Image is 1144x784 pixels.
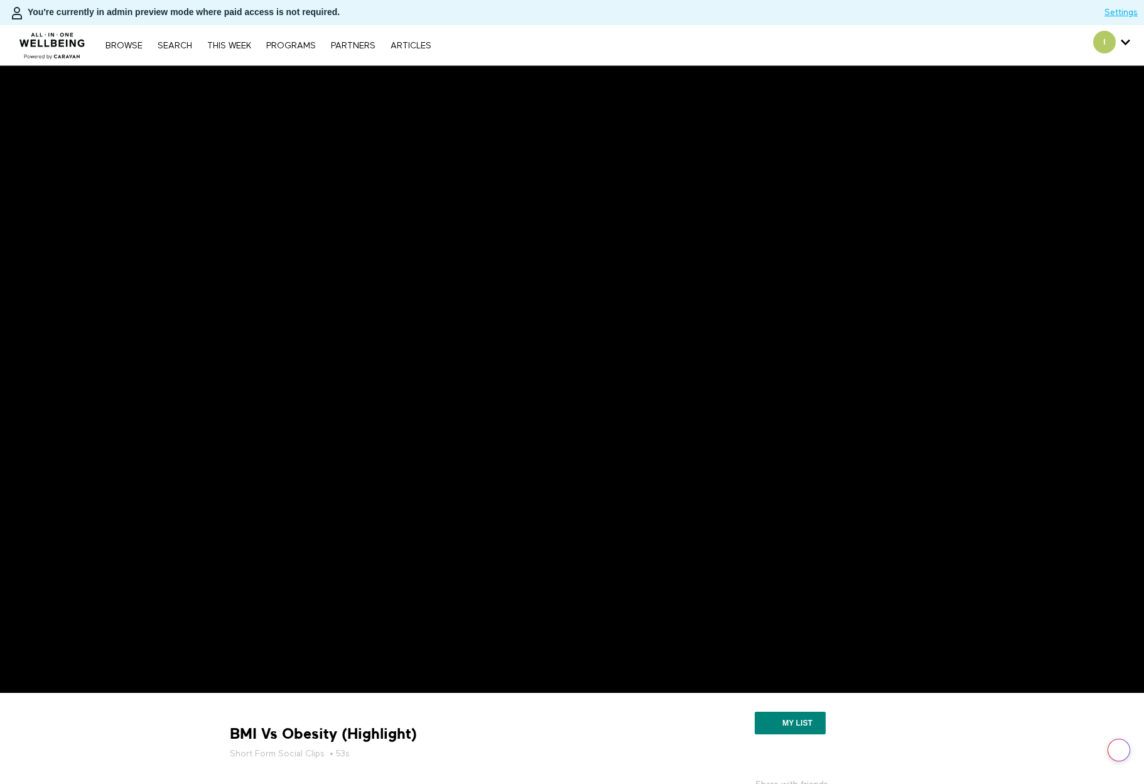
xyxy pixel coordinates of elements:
[151,41,198,50] a: Search
[1104,6,1138,19] a: Settings
[1084,25,1140,65] div: Secondary
[325,41,382,50] a: PARTNERS
[99,41,149,50] a: Browse
[230,724,417,744] strong: BMI Vs Obesity (Highlight)
[9,6,24,21] img: person-bdfc0eaa9744423c596e6e1c01710c89950b1dff7c83b5d61d716cfd8139584f.svg
[230,748,650,760] h5: • 53s
[14,23,90,61] img: CARAVAN
[230,748,325,760] a: Short Form Social Clips
[260,41,322,50] a: PROGRAMS
[384,41,438,50] a: ARTICLES
[755,712,826,734] button: My list
[99,39,437,52] nav: Primary
[201,41,257,50] a: THIS WEEK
